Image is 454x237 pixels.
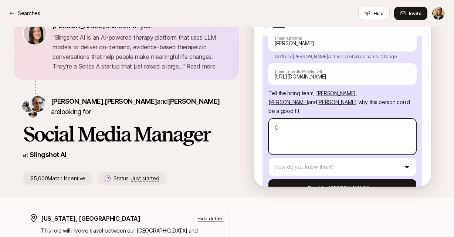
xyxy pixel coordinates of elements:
span: Change [380,54,397,59]
p: " Slingshot AI is an AI-powered therapy platform that uses LLM models to deliver on-demand, evide... [52,33,230,71]
button: Hire [358,7,390,20]
img: 71d7b91d_d7cb_43b4_a7ea_a9b2f2cc6e03.jpg [24,22,46,44]
span: Hire [373,10,383,17]
p: are looking for [51,96,230,117]
span: , [103,97,157,105]
button: Send to [PERSON_NAME] [268,179,416,197]
textarea: C [268,118,416,155]
span: Just started [131,175,159,182]
img: Lauren Michaels [432,7,445,20]
a: Slingshot AI [30,151,67,158]
p: at [23,150,28,160]
img: Neil Parikh [30,96,46,112]
span: [PERSON_NAME] [105,97,157,105]
span: [PERSON_NAME] [168,97,220,105]
span: Invite [409,10,421,17]
span: [PERSON_NAME] [51,97,103,105]
span: [PERSON_NAME] [268,99,308,105]
span: [PERSON_NAME] [316,90,356,96]
span: [PERSON_NAME] [317,99,357,105]
p: Hide details [197,215,224,222]
p: We'll use [PERSON_NAME] as their preferred name. [268,51,416,60]
img: Zak Sharif [22,100,34,112]
p: Searches [18,9,40,18]
span: and [157,97,220,105]
p: [US_STATE], [GEOGRAPHIC_DATA] [41,214,140,223]
h1: Social Media Manager [23,123,230,145]
span: Read more [186,63,215,70]
img: Andrew Frawley [28,109,37,118]
p: $5,000 Match Incentive [23,172,93,185]
span: and [308,99,357,105]
p: Status: [113,174,159,183]
p: Tell the hiring team, why this person could be a good fit [268,89,416,116]
button: Invite [394,7,427,20]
